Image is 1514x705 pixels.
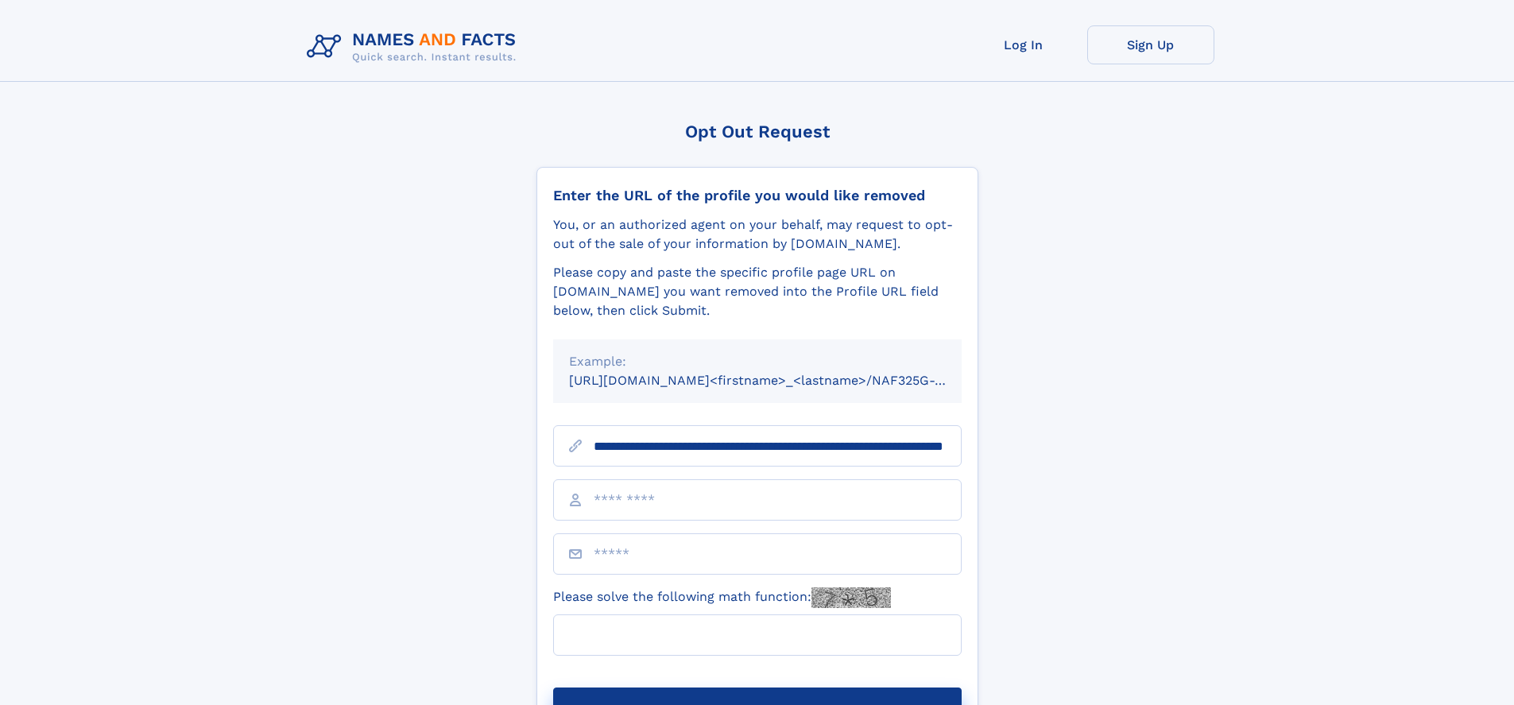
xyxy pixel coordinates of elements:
[553,187,962,204] div: Enter the URL of the profile you would like removed
[569,373,992,388] small: [URL][DOMAIN_NAME]<firstname>_<lastname>/NAF325G-xxxxxxxx
[1087,25,1214,64] a: Sign Up
[960,25,1087,64] a: Log In
[553,263,962,320] div: Please copy and paste the specific profile page URL on [DOMAIN_NAME] you want removed into the Pr...
[536,122,978,141] div: Opt Out Request
[553,215,962,254] div: You, or an authorized agent on your behalf, may request to opt-out of the sale of your informatio...
[553,587,891,608] label: Please solve the following math function:
[300,25,529,68] img: Logo Names and Facts
[569,352,946,371] div: Example:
